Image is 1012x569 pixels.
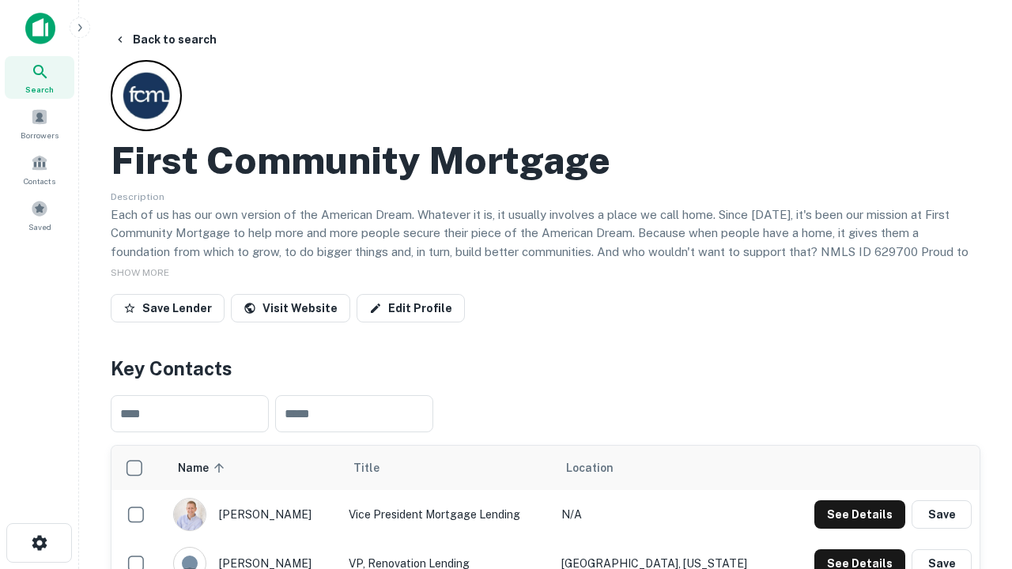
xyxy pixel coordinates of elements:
[353,458,400,477] span: Title
[814,500,905,529] button: See Details
[25,83,54,96] span: Search
[111,191,164,202] span: Description
[231,294,350,322] a: Visit Website
[21,129,59,141] span: Borrowers
[341,490,553,539] td: Vice President Mortgage Lending
[912,500,972,529] button: Save
[553,446,783,490] th: Location
[5,194,74,236] a: Saved
[553,490,783,539] td: N/A
[111,138,610,183] h2: First Community Mortgage
[111,267,169,278] span: SHOW MORE
[933,392,1012,468] iframe: Chat Widget
[178,458,229,477] span: Name
[5,56,74,99] a: Search
[165,446,341,490] th: Name
[111,294,225,322] button: Save Lender
[5,102,74,145] a: Borrowers
[25,13,55,44] img: capitalize-icon.png
[174,499,206,530] img: 1520878720083
[24,175,55,187] span: Contacts
[111,205,980,280] p: Each of us has our own version of the American Dream. Whatever it is, it usually involves a place...
[341,446,553,490] th: Title
[28,220,51,233] span: Saved
[173,498,333,531] div: [PERSON_NAME]
[357,294,465,322] a: Edit Profile
[111,354,980,382] h4: Key Contacts
[108,25,223,54] button: Back to search
[5,148,74,190] a: Contacts
[566,458,614,477] span: Location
